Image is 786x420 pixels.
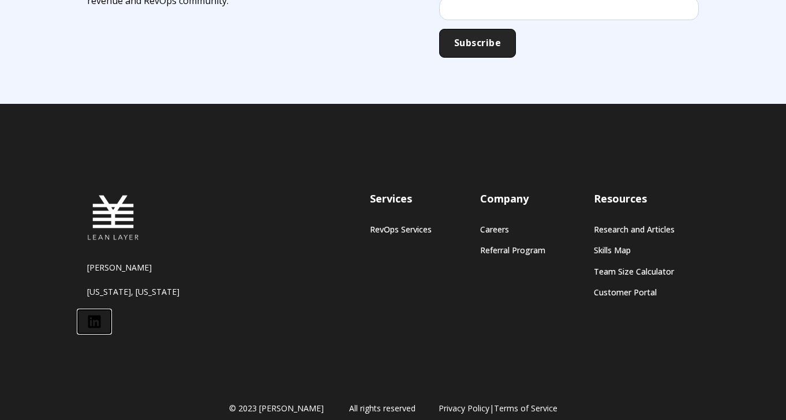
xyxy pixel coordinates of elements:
h3: Services [370,192,432,206]
span: All rights reserved [349,403,416,414]
h3: Company [480,192,545,206]
a: RevOps Services [370,224,432,234]
a: Research and Articles [594,224,675,234]
a: Privacy Policy [439,403,489,414]
a: Customer Portal [594,287,675,297]
a: Team Size Calculator [594,267,675,276]
a: Skills Map [594,245,675,255]
h3: Resources [594,192,675,206]
a: Terms of Service [494,403,557,414]
a: Careers [480,224,545,234]
span: | [439,403,557,414]
p: [US_STATE], [US_STATE] [87,286,231,297]
img: Lean Layer [87,192,139,243]
p: [PERSON_NAME] [87,262,231,273]
a: Referral Program [480,245,545,255]
input: Subscribe [439,29,516,58]
span: © 2023 [PERSON_NAME] [229,403,324,414]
